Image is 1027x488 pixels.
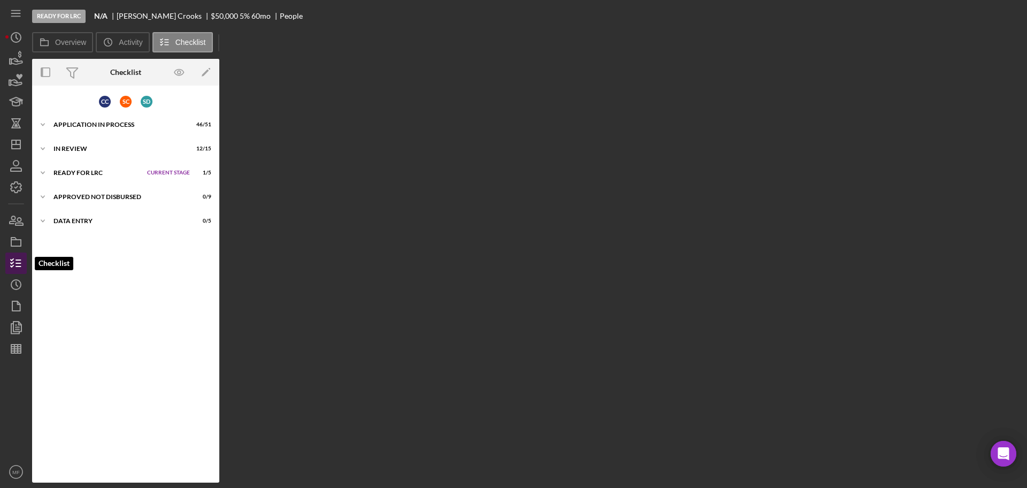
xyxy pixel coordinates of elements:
[211,11,238,20] span: $50,000
[32,32,93,52] button: Overview
[53,146,185,152] div: In Review
[53,194,185,200] div: Approved Not Disbursed
[53,218,185,224] div: Data Entry
[119,38,142,47] label: Activity
[192,218,211,224] div: 0 / 5
[192,121,211,128] div: 46 / 51
[251,12,271,20] div: 60 mo
[141,96,152,108] div: S D
[192,146,211,152] div: 12 / 15
[96,32,149,52] button: Activity
[99,96,111,108] div: C C
[32,10,86,23] div: Ready for LRC
[192,170,211,176] div: 1 / 5
[5,461,27,483] button: MF
[12,469,20,475] text: MF
[110,68,141,77] div: Checklist
[94,12,108,20] b: N/A
[280,12,303,20] div: People
[240,12,250,20] div: 5 %
[152,32,213,52] button: Checklist
[147,170,190,176] span: Current Stage
[53,170,142,176] div: Ready for LRC
[192,194,211,200] div: 0 / 9
[117,12,211,20] div: [PERSON_NAME] Crooks
[53,121,185,128] div: Application In Process
[175,38,206,47] label: Checklist
[55,38,86,47] label: Overview
[120,96,132,108] div: S C
[991,441,1016,467] div: Open Intercom Messenger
